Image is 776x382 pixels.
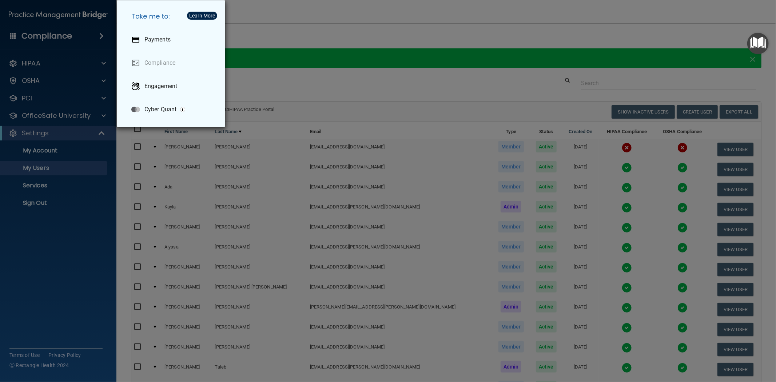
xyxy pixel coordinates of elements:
[126,53,219,73] a: Compliance
[189,13,215,18] div: Learn More
[126,76,219,96] a: Engagement
[126,29,219,50] a: Payments
[187,12,217,20] button: Learn More
[747,33,769,54] button: Open Resource Center
[126,6,219,27] h5: Take me to:
[144,36,171,43] p: Payments
[126,99,219,120] a: Cyber Quant
[651,331,767,359] iframe: Drift Widget Chat Controller
[144,83,177,90] p: Engagement
[144,106,176,113] p: Cyber Quant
